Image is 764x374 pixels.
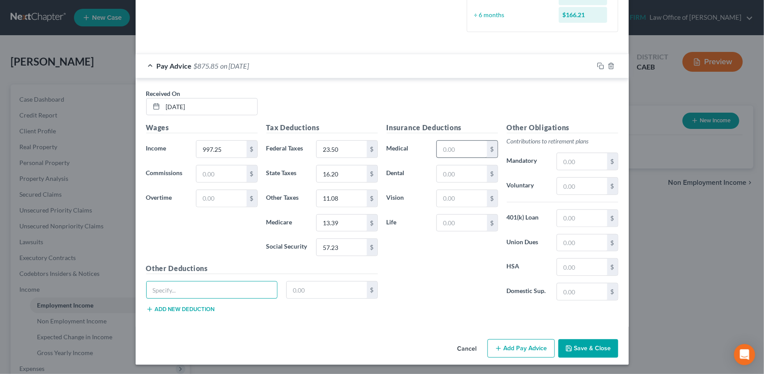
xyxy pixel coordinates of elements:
[247,165,257,182] div: $
[437,165,487,182] input: 0.00
[163,99,257,115] input: MM/DD/YYYY
[507,122,618,133] h5: Other Obligations
[387,122,498,133] h5: Insurance Deductions
[317,165,366,182] input: 0.00
[487,190,498,207] div: $
[437,141,487,158] input: 0.00
[557,178,607,194] input: 0.00
[382,190,432,207] label: Vision
[487,215,498,231] div: $
[262,190,312,207] label: Other Taxes
[317,141,366,158] input: 0.00
[557,283,607,300] input: 0.00
[607,210,618,227] div: $
[367,190,377,207] div: $
[157,62,192,70] span: Pay Advice
[382,214,432,232] label: Life
[266,122,378,133] h5: Tax Deductions
[607,259,618,275] div: $
[502,258,553,276] label: HSA
[367,239,377,256] div: $
[262,140,312,158] label: Federal Taxes
[487,339,555,358] button: Add Pay Advice
[247,141,257,158] div: $
[487,165,498,182] div: $
[146,122,258,133] h5: Wages
[382,165,432,183] label: Dental
[146,90,181,97] span: Received On
[247,190,257,207] div: $
[450,340,484,358] button: Cancel
[367,215,377,231] div: $
[287,282,367,298] input: 0.00
[146,144,166,152] span: Income
[557,210,607,227] input: 0.00
[607,178,618,194] div: $
[142,165,192,183] label: Commissions
[607,153,618,170] div: $
[367,165,377,182] div: $
[607,283,618,300] div: $
[146,263,378,274] h5: Other Deductions
[382,140,432,158] label: Medical
[507,137,618,146] p: Contributions to retirement plans
[142,190,192,207] label: Overtime
[607,235,618,251] div: $
[317,190,366,207] input: 0.00
[557,259,607,275] input: 0.00
[317,239,366,256] input: 0.00
[557,235,607,251] input: 0.00
[196,141,246,158] input: 0.00
[317,215,366,231] input: 0.00
[557,153,607,170] input: 0.00
[558,339,618,358] button: Save & Close
[502,153,553,170] label: Mandatory
[502,209,553,227] label: 401(k) Loan
[262,165,312,183] label: State Taxes
[502,234,553,252] label: Union Dues
[470,11,555,19] div: ÷ 6 months
[437,215,487,231] input: 0.00
[437,190,487,207] input: 0.00
[146,306,215,313] button: Add new deduction
[262,214,312,232] label: Medicare
[367,141,377,158] div: $
[487,141,498,158] div: $
[194,62,219,70] span: $875.85
[502,283,553,301] label: Domestic Sup.
[559,7,607,23] div: $166.21
[221,62,249,70] span: on [DATE]
[262,238,312,256] label: Social Security
[502,177,553,195] label: Voluntary
[367,282,377,298] div: $
[734,344,755,365] div: Open Intercom Messenger
[196,165,246,182] input: 0.00
[147,282,277,298] input: Specify...
[196,190,246,207] input: 0.00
